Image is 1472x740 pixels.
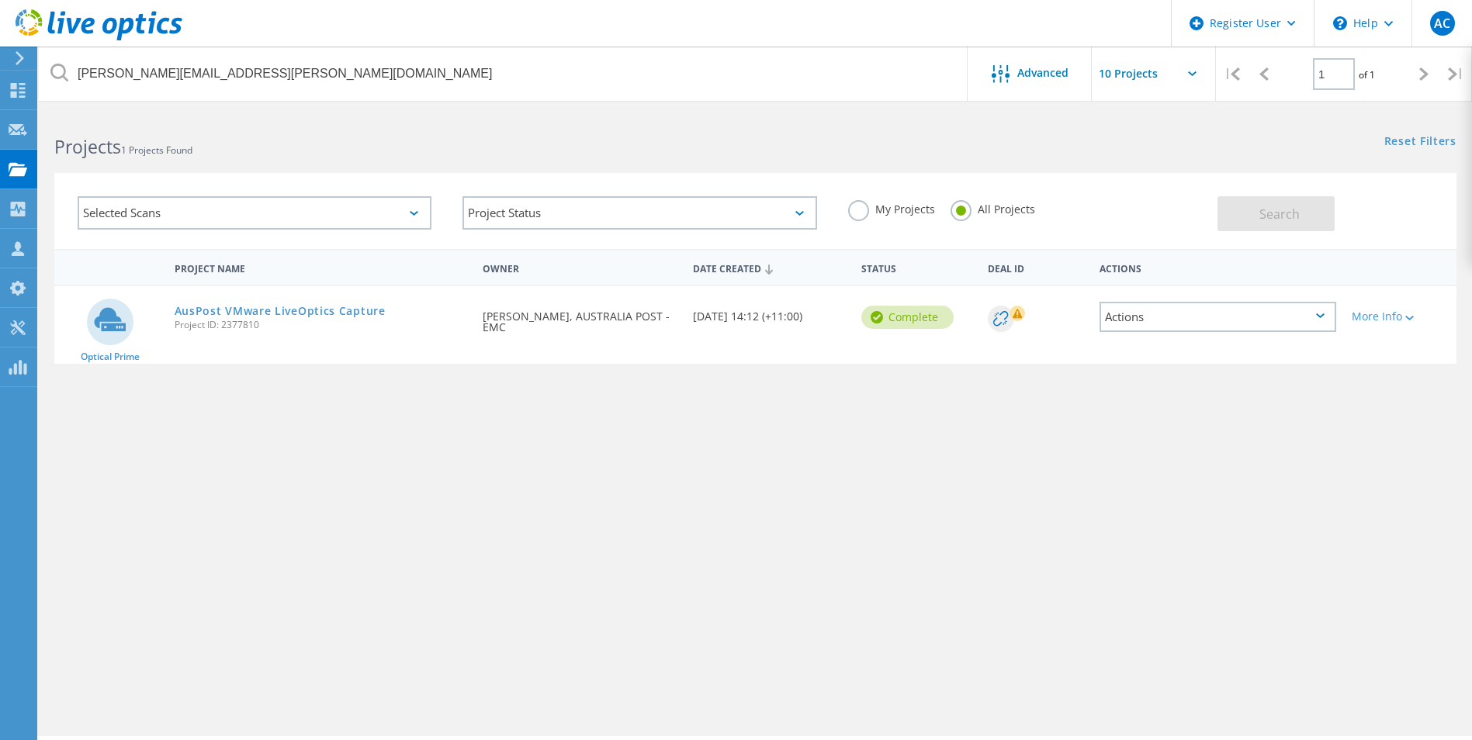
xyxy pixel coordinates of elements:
div: [PERSON_NAME], AUSTRALIA POST - EMC [475,286,685,348]
div: Selected Scans [78,196,431,230]
a: AusPost VMware LiveOptics Capture [175,306,386,316]
span: of 1 [1359,68,1375,81]
span: Search [1259,206,1300,223]
button: Search [1217,196,1335,231]
span: Project ID: 2377810 [175,320,468,330]
span: 1 Projects Found [121,144,192,157]
span: AC [1434,17,1450,29]
span: Optical Prime [81,352,140,361]
div: More Info [1352,311,1449,322]
label: My Projects [848,200,935,215]
div: Deal Id [980,253,1093,282]
div: Complete [861,306,954,329]
div: Owner [475,253,685,282]
input: Search projects by name, owner, ID, company, etc [39,47,968,101]
div: | [1216,47,1248,102]
svg: \n [1333,16,1347,30]
div: Actions [1100,302,1336,332]
div: Status [854,253,980,282]
div: Project Name [167,253,476,282]
div: Actions [1092,253,1344,282]
div: [DATE] 14:12 (+11:00) [685,286,854,337]
span: Advanced [1017,67,1068,78]
div: Date Created [685,253,854,282]
div: Project Status [462,196,816,230]
a: Reset Filters [1384,136,1456,149]
label: All Projects [951,200,1035,215]
div: | [1440,47,1472,102]
a: Live Optics Dashboard [16,33,182,43]
b: Projects [54,134,121,159]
